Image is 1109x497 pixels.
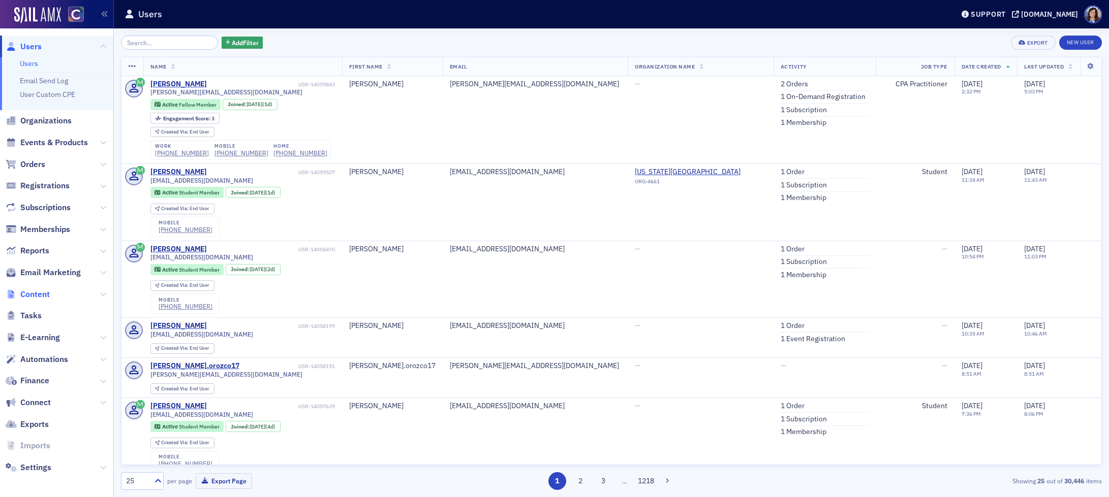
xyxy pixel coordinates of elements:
[635,168,741,177] a: [US_STATE][GEOGRAPHIC_DATA]
[150,88,302,96] span: [PERSON_NAME][EMAIL_ADDRESS][DOMAIN_NAME]
[637,472,655,490] button: 1218
[962,253,984,260] time: 10:54 PM
[161,440,209,446] div: End User
[450,63,467,70] span: Email
[20,202,71,213] span: Subscriptions
[1063,476,1086,485] strong: 30,446
[150,253,253,261] span: [EMAIL_ADDRESS][DOMAIN_NAME]
[942,361,947,370] span: —
[228,101,247,108] span: Joined :
[1024,176,1047,183] time: 11:43 AM
[232,38,259,47] span: Add Filter
[150,383,214,394] div: Created Via: End User
[349,63,383,70] span: First Name
[150,168,207,177] a: [PERSON_NAME]
[781,335,845,344] a: 1 Event Registration
[155,189,219,196] a: Active Student Member
[273,149,327,157] div: [PHONE_NUMBER]
[962,79,982,88] span: [DATE]
[548,472,566,490] button: 1
[161,205,190,212] span: Created Via :
[150,245,207,254] a: [PERSON_NAME]
[159,303,212,310] div: [PHONE_NUMBER]
[781,271,826,280] a: 1 Membership
[208,246,335,253] div: USR-14058470
[921,63,947,70] span: Job Type
[6,310,42,321] a: Tasks
[349,80,436,89] div: [PERSON_NAME]
[150,438,214,448] div: Created Via: End User
[14,7,61,23] img: SailAMX
[962,410,981,417] time: 7:36 PM
[250,189,275,196] div: (1d)
[150,127,214,138] div: Created Via: End User
[150,361,239,371] a: [PERSON_NAME].orozco17
[179,189,220,196] span: Student Member
[196,473,252,489] button: Export Page
[595,472,612,490] button: 3
[161,346,209,351] div: End User
[349,361,436,371] div: [PERSON_NAME].orozco17
[6,289,50,300] a: Content
[161,206,209,212] div: End User
[971,10,1006,19] div: Support
[167,476,192,485] label: per page
[1024,401,1045,410] span: [DATE]
[349,245,436,254] div: [PERSON_NAME]
[883,402,947,411] div: Student
[208,169,335,176] div: USR-14059527
[250,423,275,430] div: (4d)
[155,149,209,157] div: [PHONE_NUMBER]
[226,264,281,275] div: Joined: 2025-09-28 00:00:00
[150,99,221,110] div: Active: Active: Fellow Member
[962,330,984,337] time: 10:35 AM
[150,113,220,124] div: Engagement Score: 3
[159,454,212,460] div: mobile
[20,115,72,126] span: Organizations
[223,99,278,110] div: Joined: 2025-09-29 00:00:00
[635,361,640,370] span: —
[247,101,262,108] span: [DATE]
[150,411,253,418] span: [EMAIL_ADDRESS][DOMAIN_NAME]
[781,427,826,437] a: 1 Membership
[179,266,220,273] span: Student Member
[571,472,589,490] button: 2
[450,321,621,330] div: [EMAIL_ADDRESS][DOMAIN_NAME]
[161,282,190,288] span: Created Via :
[150,330,253,338] span: [EMAIL_ADDRESS][DOMAIN_NAME]
[1027,40,1048,46] div: Export
[150,402,207,411] a: [PERSON_NAME]
[6,462,51,473] a: Settings
[247,101,272,108] div: (1d)
[1011,36,1055,50] button: Export
[942,321,947,330] span: —
[450,245,621,254] div: [EMAIL_ADDRESS][DOMAIN_NAME]
[150,321,207,330] div: [PERSON_NAME]
[962,167,982,176] span: [DATE]
[20,332,60,343] span: E-Learning
[20,59,38,68] a: Users
[161,283,209,288] div: End User
[6,375,49,386] a: Finance
[450,168,621,177] div: [EMAIL_ADDRESS][DOMAIN_NAME]
[781,257,827,267] a: 1 Subscription
[208,323,335,329] div: USR-14058199
[20,245,49,256] span: Reports
[61,7,84,24] a: View Homepage
[20,137,88,148] span: Events & Products
[20,41,42,52] span: Users
[155,101,216,108] a: Active Fellow Member
[1024,79,1045,88] span: [DATE]
[250,189,265,196] span: [DATE]
[635,168,741,177] span: Colorado State University-Pueblo
[635,401,640,410] span: —
[6,224,70,235] a: Memberships
[6,41,42,52] a: Users
[20,159,45,170] span: Orders
[20,375,49,386] span: Finance
[121,36,218,50] input: Search…
[962,401,982,410] span: [DATE]
[179,423,220,430] span: Student Member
